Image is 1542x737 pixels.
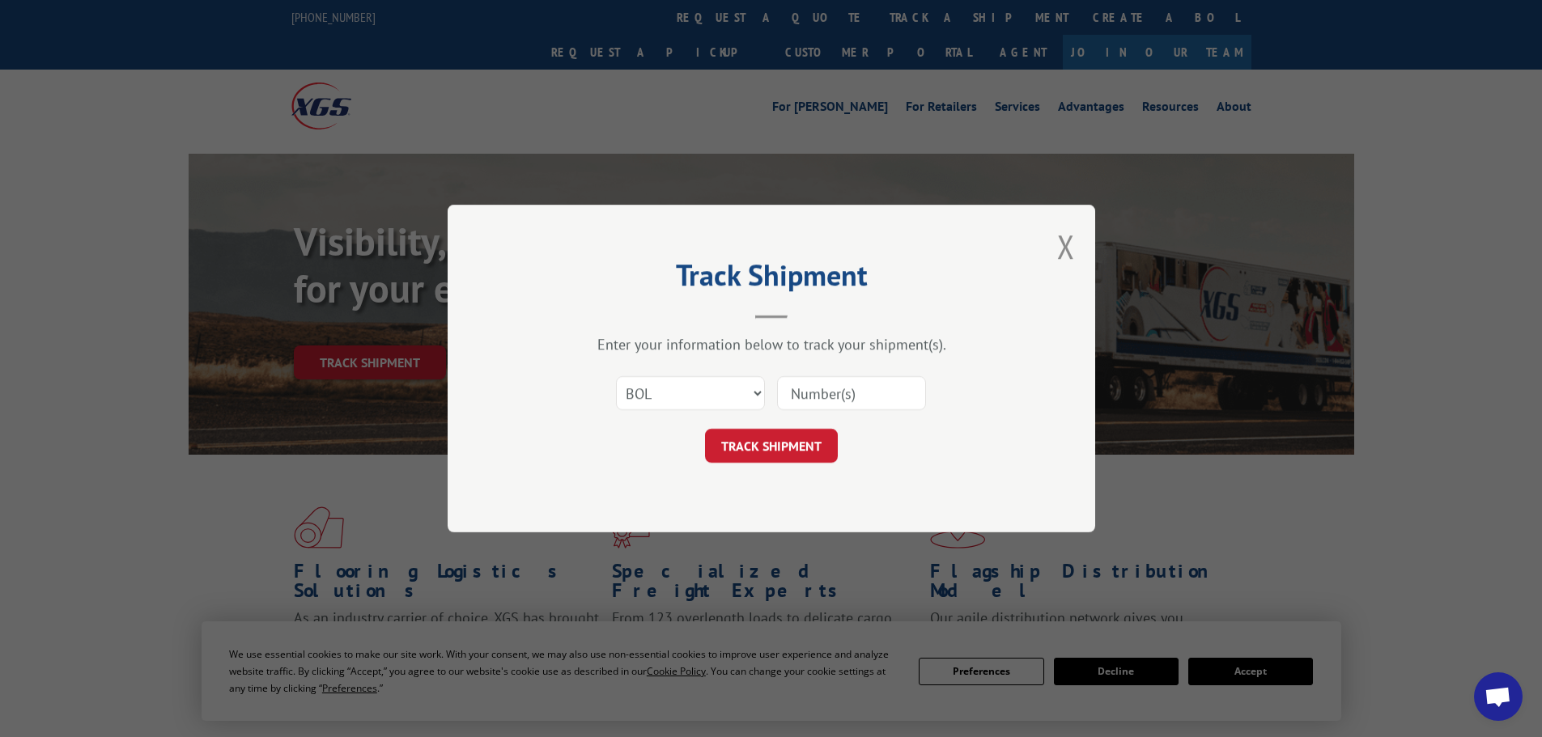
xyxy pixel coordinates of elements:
div: Enter your information below to track your shipment(s). [529,335,1014,354]
h2: Track Shipment [529,264,1014,294]
input: Number(s) [777,376,926,410]
button: Close modal [1057,225,1075,268]
button: TRACK SHIPMENT [705,429,838,463]
a: Open chat [1474,672,1523,721]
